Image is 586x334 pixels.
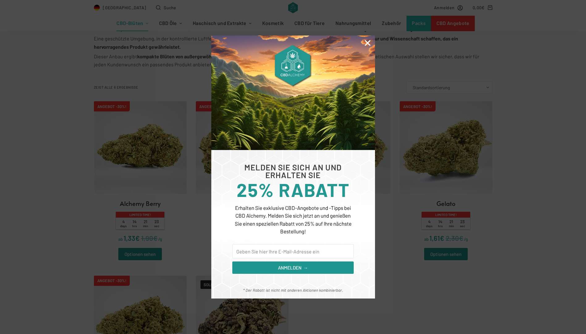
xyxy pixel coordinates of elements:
[364,39,372,47] a: Close
[232,261,353,274] button: ANMELDEN →
[232,244,353,258] input: Geben Sie hier Ihre E-Mail-Adresse ein
[278,264,308,271] span: ANMELDEN →
[232,204,353,236] p: Erhalten Sie exklusive CBD-Angebote und -Tipps bei CBD Alchemy. Melden Sie sich jetzt an und geni...
[232,163,353,179] h6: MELDEN SIE SICH AN UND ERHALTEN SIE
[232,180,353,199] h3: 25% RABATT
[243,288,343,293] em: * Der Rabatt ist nicht mit anderen Aktionen kombinierbar.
